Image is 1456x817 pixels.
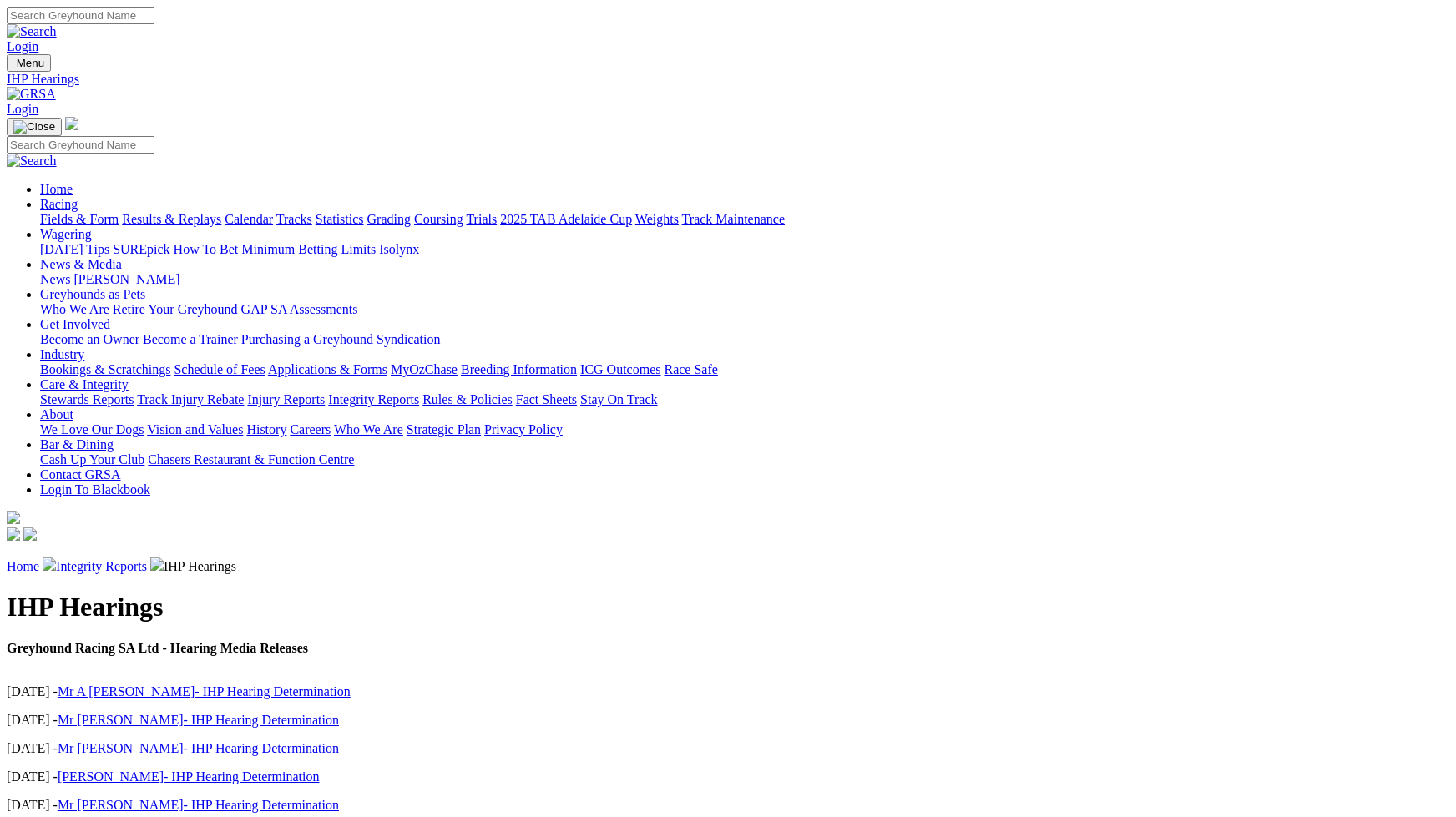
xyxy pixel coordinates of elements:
[40,317,110,331] a: Get Involved
[113,302,238,316] a: Retire Your Greyhound
[7,24,57,39] img: Search
[7,527,20,541] img: facebook.svg
[461,362,577,376] a: Breeding Information
[73,272,179,286] a: [PERSON_NAME]
[7,102,38,116] a: Login
[367,212,411,226] a: Grading
[40,437,114,451] a: Bar & Dining
[7,154,57,169] img: Search
[56,559,147,573] a: Integrity Reports
[290,422,331,436] a: Careers
[40,482,150,497] a: Login To Blackbook
[580,392,657,406] a: Stay On Track
[58,741,339,755] a: Mr [PERSON_NAME]- IHP Hearing Determination
[40,377,129,391] a: Care & Integrity
[241,242,376,256] a: Minimum Betting Limits
[58,684,351,698] a: Mr A [PERSON_NAME]- IHP Hearing Determination
[58,769,320,784] a: [PERSON_NAME]- IHP Hearing Determination
[580,362,660,376] a: ICG Outcomes
[17,57,44,69] span: Menu
[40,332,1449,347] div: Get Involved
[148,452,354,466] a: Chasers Restaurant & Function Centre
[246,422,286,436] a: History
[40,452,1449,467] div: Bar & Dining
[58,713,339,727] a: Mr [PERSON_NAME]- IHP Hearing Determination
[241,302,358,316] a: GAP SA Assessments
[147,422,243,436] a: Vision and Values
[40,212,1449,227] div: Racing
[7,39,38,53] a: Login
[174,362,265,376] a: Schedule of Fees
[40,467,120,482] a: Contact GRSA
[7,557,1449,574] p: IHP Hearings
[40,242,109,256] a: [DATE] Tips
[23,527,37,541] img: twitter.svg
[7,118,62,136] button: Toggle navigation
[40,362,170,376] a: Bookings & Scratchings
[40,362,1449,377] div: Industry
[7,559,39,573] a: Home
[65,117,78,130] img: logo-grsa-white.png
[143,332,238,346] a: Become a Trainer
[113,242,169,256] a: SUREpick
[466,212,497,226] a: Trials
[664,362,717,376] a: Race Safe
[377,332,440,346] a: Syndication
[40,272,70,286] a: News
[40,257,122,271] a: News & Media
[516,392,577,406] a: Fact Sheets
[635,212,679,226] a: Weights
[7,641,308,655] strong: Greyhound Racing SA Ltd - Hearing Media Releases
[7,54,51,72] button: Toggle navigation
[414,212,463,226] a: Coursing
[122,212,221,226] a: Results & Replays
[7,592,1449,623] h1: IHP Hearings
[40,392,1449,407] div: Care & Integrity
[316,212,364,226] a: Statistics
[40,407,73,421] a: About
[43,557,56,571] img: chevron-right.svg
[13,120,55,134] img: Close
[7,7,154,24] input: Search
[40,332,139,346] a: Become an Owner
[40,197,78,211] a: Racing
[40,302,1449,317] div: Greyhounds as Pets
[7,713,1449,728] p: [DATE] -
[40,422,1449,437] div: About
[7,511,20,524] img: logo-grsa-white.png
[328,392,419,406] a: Integrity Reports
[40,347,84,361] a: Industry
[150,557,164,571] img: chevron-right.svg
[40,422,144,436] a: We Love Our Dogs
[407,422,481,436] a: Strategic Plan
[7,769,1449,784] p: [DATE] -
[40,227,92,241] a: Wagering
[7,798,1449,813] p: [DATE] -
[40,452,144,466] a: Cash Up Your Club
[40,242,1449,257] div: Wagering
[137,392,244,406] a: Track Injury Rebate
[379,242,419,256] a: Isolynx
[484,422,563,436] a: Privacy Policy
[40,212,119,226] a: Fields & Form
[225,212,273,226] a: Calendar
[40,287,145,301] a: Greyhounds as Pets
[391,362,458,376] a: MyOzChase
[247,392,325,406] a: Injury Reports
[334,422,403,436] a: Who We Are
[7,136,154,154] input: Search
[58,798,339,812] a: Mr [PERSON_NAME]- IHP Hearing Determination
[40,182,73,196] a: Home
[268,362,387,376] a: Applications & Forms
[7,684,1449,699] p: [DATE] -
[682,212,785,226] a: Track Maintenance
[40,302,109,316] a: Who We Are
[7,87,56,102] img: GRSA
[7,72,1449,87] a: IHP Hearings
[7,741,1449,756] p: [DATE] -
[40,392,134,406] a: Stewards Reports
[174,242,239,256] a: How To Bet
[500,212,632,226] a: 2025 TAB Adelaide Cup
[276,212,312,226] a: Tracks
